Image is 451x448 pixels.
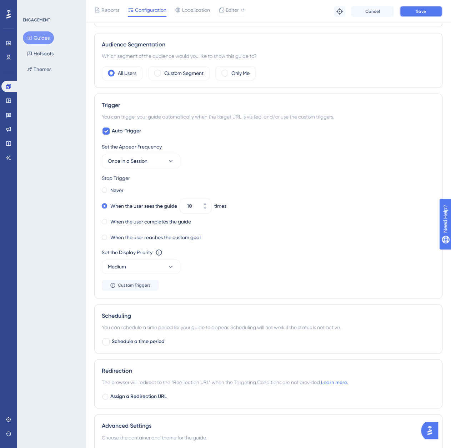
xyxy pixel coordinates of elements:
div: You can schedule a time period for your guide to appear. Scheduling will not work if the status i... [102,323,435,332]
div: times [214,202,226,210]
span: Localization [182,6,210,14]
label: When the user reaches the custom goal [110,233,201,242]
div: Stop Trigger [102,174,435,182]
div: Redirection [102,367,435,375]
span: Reports [101,6,119,14]
span: Need Help? [17,2,45,10]
label: All Users [118,69,136,77]
button: Once in a Session [102,154,180,168]
label: Only Me [231,69,250,77]
button: Themes [23,63,56,76]
span: Once in a Session [108,157,147,165]
a: Learn more. [321,379,348,385]
label: When the user sees the guide [110,202,177,210]
div: Set the Appear Frequency [102,142,435,151]
div: ENGAGEMENT [23,17,50,23]
div: Scheduling [102,312,435,320]
span: Auto-Trigger [112,127,141,135]
div: Set the Display Priority [102,248,152,257]
span: Assign a Redirection URL [110,392,167,401]
button: Custom Triggers [102,280,159,291]
span: Editor [226,6,239,14]
button: Medium [102,260,180,274]
div: Choose the container and theme for the guide. [102,433,435,442]
button: Hotspots [23,47,58,60]
button: Cancel [351,6,394,17]
label: When the user completes the guide [110,217,191,226]
span: Save [416,9,426,14]
button: Save [400,6,442,17]
span: The browser will redirect to the “Redirection URL” when the Targeting Conditions are not provided. [102,378,348,387]
iframe: UserGuiding AI Assistant Launcher [421,420,442,441]
div: Advanced Settings [102,422,435,430]
div: Trigger [102,101,435,110]
div: Audience Segmentation [102,40,435,49]
label: Custom Segment [164,69,204,77]
div: You can trigger your guide automatically when the target URL is visited, and/or use the custom tr... [102,112,435,121]
span: Medium [108,262,126,271]
span: Custom Triggers [118,282,151,288]
span: Cancel [365,9,380,14]
label: Never [110,186,124,195]
div: Which segment of the audience would you like to show this guide to? [102,52,435,60]
span: Schedule a time period [112,337,165,346]
span: Configuration [135,6,166,14]
button: Guides [23,31,54,44]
